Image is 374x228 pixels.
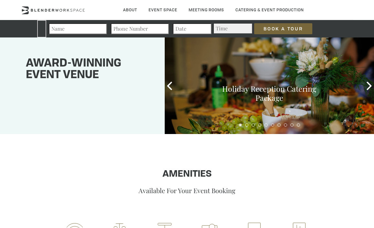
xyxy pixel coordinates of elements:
input: Book a Tour [254,23,312,34]
input: Phone Number [111,23,169,34]
input: Name [49,23,107,34]
input: Date [173,23,212,34]
a: Holiday Reception Catering Package [222,84,316,103]
h1: Award-winning event venue [26,58,149,81]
